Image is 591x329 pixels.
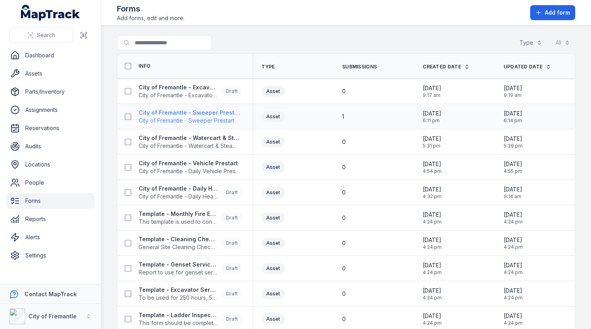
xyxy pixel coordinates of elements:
[139,167,240,175] span: City of Fremantle - Daily Vehicle Prestart
[221,212,243,223] div: Draft
[504,185,522,200] time: 03/10/2025, 9:14:47 am
[221,263,243,274] div: Draft
[545,9,570,17] span: Add form
[139,83,243,99] a: City of Fremantle - Excavator Daily Pre-start ChecklistCity of Fremantle - Excavator Daily Pre-st...
[504,117,522,124] span: 6:14 pm
[423,312,442,320] span: [DATE]
[423,84,441,98] time: 03/10/2025, 9:17:50 am
[504,211,523,225] time: 23/09/2025, 4:24:27 pm
[423,219,442,225] span: 4:24 pm
[262,136,285,147] div: Asset
[262,64,275,70] span: Type
[6,211,94,227] a: Reports
[139,109,240,117] strong: City of Fremantle - Sweeper Prestart
[504,143,523,149] span: 5:39 pm
[423,261,442,269] span: [DATE]
[139,286,218,294] strong: Template - Excavator Service
[342,163,346,171] span: 0
[262,111,285,122] div: Asset
[139,319,218,327] span: This form should be completed for all ladders.
[504,84,522,92] span: [DATE]
[262,187,285,198] div: Asset
[423,135,441,149] time: 23/09/2025, 5:31:15 pm
[504,110,522,117] span: [DATE]
[139,134,240,150] a: City of Fremantle - Watercart & Steamer PrestartCity of Fremantle - Watercart & Steamer Prestart
[6,248,94,263] a: Settings
[342,239,346,247] span: 0
[6,66,94,81] a: Assets
[423,261,442,276] time: 23/09/2025, 4:24:27 pm
[550,35,575,50] button: All
[504,135,523,143] span: [DATE]
[504,244,523,250] span: 4:24 pm
[423,287,442,301] time: 23/09/2025, 4:24:27 pm
[139,83,218,91] strong: City of Fremantle - Excavator Daily Pre-start Checklist
[342,87,346,95] span: 0
[423,160,442,174] time: 23/09/2025, 4:54:20 pm
[117,14,184,22] span: Add forms, edit and more.
[139,294,218,302] span: To be used for 250 hours, 500 hours and 750 hours service only. (1,000 hours to be completed by d...
[504,168,522,174] span: 4:55 pm
[139,185,243,200] a: City of Fremantle - Daily Heavy Vehicle PrestartCity of Fremantle - Daily Heavy Vehicle PrestartD...
[342,64,377,70] span: Submissions
[423,312,442,326] time: 23/09/2025, 4:24:27 pm
[139,235,218,243] strong: Template - Cleaning Checklist
[117,3,184,14] h2: Forms
[504,219,523,225] span: 4:24 pm
[423,211,442,225] time: 23/09/2025, 4:24:27 pm
[221,288,243,299] div: Draft
[423,64,470,70] a: Created Date
[423,269,442,276] span: 4:24 pm
[6,229,94,245] a: Alerts
[139,243,218,251] span: General Site Cleaning Checklist
[139,261,218,268] strong: Template - Genset Service Report
[139,286,243,302] a: Template - Excavator ServiceTo be used for 250 hours, 500 hours and 750 hours service only. (1,00...
[423,84,441,92] span: [DATE]
[342,138,346,146] span: 0
[262,263,285,274] div: Asset
[9,28,73,43] button: Search
[6,175,94,191] a: People
[221,187,243,198] div: Draft
[221,238,243,249] div: Draft
[139,210,243,226] a: Template - Monthly Fire Extinguisher InspectionThis template is used to conduct a fire extinguish...
[221,314,243,325] div: Draft
[504,185,522,193] span: [DATE]
[139,210,218,218] strong: Template - Monthly Fire Extinguisher Inspection
[139,117,240,125] span: City of Fremantle - Sweeper Prestart
[504,287,523,295] span: [DATE]
[28,313,77,320] strong: City of Fremantle
[514,35,547,50] button: Type
[504,135,523,149] time: 23/09/2025, 5:39:53 pm
[139,311,243,327] a: Template - Ladder Inspection ChecklistThis form should be completed for all ladders.Draft
[423,143,441,149] span: 5:31 pm
[504,287,523,301] time: 23/09/2025, 4:24:27 pm
[423,236,442,244] span: [DATE]
[504,312,523,326] time: 23/09/2025, 4:24:27 pm
[262,86,285,97] div: Asset
[504,236,523,250] time: 23/09/2025, 4:24:27 pm
[423,295,442,301] span: 4:24 pm
[423,117,441,124] span: 6:11 pm
[423,160,442,168] span: [DATE]
[139,268,218,276] span: Report to use for genset service
[139,235,243,251] a: Template - Cleaning ChecklistGeneral Site Cleaning ChecklistDraft
[342,189,346,197] span: 0
[139,185,218,193] strong: City of Fremantle - Daily Heavy Vehicle Prestart
[262,288,285,299] div: Asset
[139,109,240,125] a: City of Fremantle - Sweeper PrestartCity of Fremantle - Sweeper Prestart
[6,84,94,100] a: Parts/Inventory
[6,47,94,63] a: Dashboard
[423,287,442,295] span: [DATE]
[24,291,77,297] strong: Contact MapTrack
[504,64,543,70] span: Updated Date
[139,261,243,276] a: Template - Genset Service ReportReport to use for genset serviceDraft
[139,91,218,99] span: City of Fremantle - Excavator Daily Pre-start Checklist
[504,320,523,326] span: 4:24 pm
[504,160,522,174] time: 23/09/2025, 4:55:20 pm
[221,86,243,97] div: Draft
[37,31,55,39] span: Search
[139,134,240,142] strong: City of Fremantle - Watercart & Steamer Prestart
[342,113,344,121] span: 1
[423,185,442,200] time: 23/09/2025, 4:32:15 pm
